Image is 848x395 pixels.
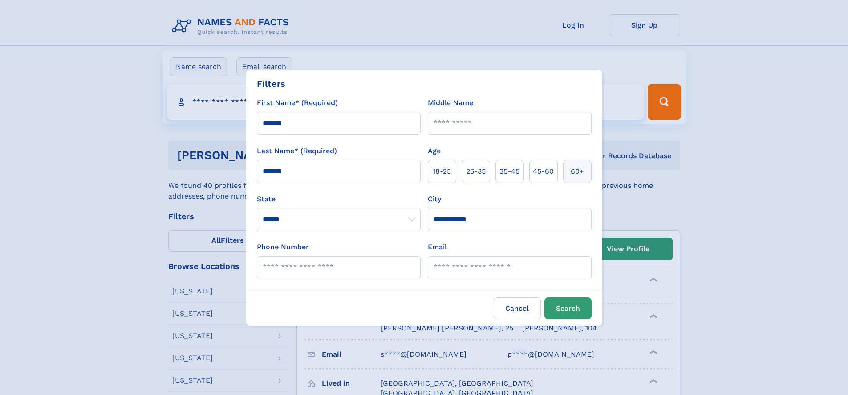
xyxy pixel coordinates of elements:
[257,242,309,252] label: Phone Number
[428,242,447,252] label: Email
[428,98,473,108] label: Middle Name
[533,166,554,177] span: 45‑60
[257,98,338,108] label: First Name* (Required)
[257,146,337,156] label: Last Name* (Required)
[571,166,584,177] span: 60+
[433,166,451,177] span: 18‑25
[428,146,441,156] label: Age
[494,297,541,319] label: Cancel
[257,194,421,204] label: State
[257,77,285,90] div: Filters
[499,166,519,177] span: 35‑45
[544,297,592,319] button: Search
[466,166,486,177] span: 25‑35
[428,194,441,204] label: City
